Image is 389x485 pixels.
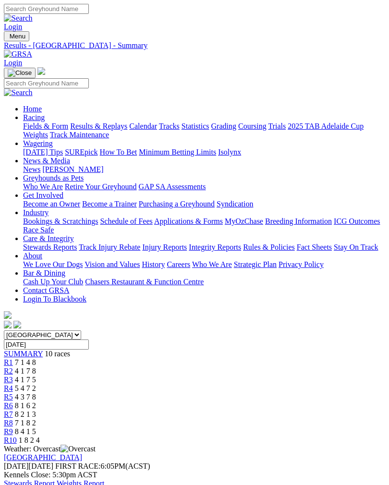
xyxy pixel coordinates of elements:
[85,278,204,286] a: Chasers Restaurant & Function Centre
[50,131,109,139] a: Track Maintenance
[142,243,187,251] a: Injury Reports
[4,68,36,78] button: Toggle navigation
[129,122,157,130] a: Calendar
[4,462,53,470] span: [DATE]
[23,165,385,174] div: News & Media
[4,367,13,375] a: R2
[4,358,13,366] a: R1
[334,243,378,251] a: Stay On Track
[100,148,137,156] a: How To Bet
[4,462,29,470] span: [DATE]
[23,148,385,157] div: Wagering
[243,243,295,251] a: Rules & Policies
[15,410,36,418] span: 8 2 1 3
[19,436,40,444] span: 1 8 2 4
[23,148,63,156] a: [DATE] Tips
[23,217,385,234] div: Industry
[23,243,385,252] div: Care & Integrity
[189,243,241,251] a: Integrity Reports
[23,191,63,199] a: Get Involved
[4,78,89,88] input: Search
[238,122,267,130] a: Coursing
[23,122,68,130] a: Fields & Form
[15,401,36,410] span: 8 1 6 2
[23,182,63,191] a: Who We Are
[4,393,13,401] a: R5
[139,200,215,208] a: Purchasing a Greyhound
[23,269,65,277] a: Bar & Dining
[15,384,36,392] span: 5 4 7 2
[70,122,127,130] a: Results & Replays
[159,122,180,130] a: Tracks
[23,278,83,286] a: Cash Up Your Club
[4,14,33,23] img: Search
[13,321,21,328] img: twitter.svg
[79,243,140,251] a: Track Injury Rebate
[4,59,22,67] a: Login
[4,88,33,97] img: Search
[100,217,152,225] a: Schedule of Fees
[23,131,48,139] a: Weights
[288,122,364,130] a: 2025 TAB Adelaide Cup
[15,376,36,384] span: 4 1 7 5
[82,200,137,208] a: Become a Trainer
[23,157,70,165] a: News & Media
[139,148,216,156] a: Minimum Betting Limits
[265,217,332,225] a: Breeding Information
[23,208,49,217] a: Industry
[4,445,96,453] span: Weather: Overcast
[8,69,32,77] img: Close
[23,200,385,208] div: Get Involved
[139,182,206,191] a: GAP SA Assessments
[23,234,74,242] a: Care & Integrity
[234,260,277,268] a: Strategic Plan
[23,217,98,225] a: Bookings & Scratchings
[217,200,253,208] a: Syndication
[15,367,36,375] span: 4 1 7 8
[4,4,89,14] input: Search
[10,33,25,40] span: Menu
[23,295,86,303] a: Login To Blackbook
[218,148,241,156] a: Isolynx
[4,376,13,384] a: R3
[42,165,103,173] a: [PERSON_NAME]
[61,445,96,453] img: Overcast
[4,427,13,436] span: R9
[55,462,150,470] span: 6:05PM(ACST)
[279,260,324,268] a: Privacy Policy
[15,427,36,436] span: 8 4 1 5
[4,41,385,50] div: Results - [GEOGRAPHIC_DATA] - Summary
[15,419,36,427] span: 7 1 8 2
[45,350,70,358] span: 10 races
[4,410,13,418] a: R7
[15,358,36,366] span: 7 1 4 8
[65,182,137,191] a: Retire Your Greyhound
[55,462,100,470] span: FIRST RACE:
[4,384,13,392] a: R4
[15,393,36,401] span: 4 3 7 8
[4,436,17,444] a: R10
[23,105,42,113] a: Home
[23,243,77,251] a: Stewards Reports
[23,260,83,268] a: We Love Our Dogs
[4,339,89,350] input: Select date
[4,401,13,410] a: R6
[4,31,29,41] button: Toggle navigation
[4,419,13,427] a: R8
[4,23,22,31] a: Login
[182,122,209,130] a: Statistics
[65,148,97,156] a: SUREpick
[211,122,236,130] a: Grading
[4,321,12,328] img: facebook.svg
[23,174,84,182] a: Greyhounds as Pets
[23,139,53,147] a: Wagering
[23,226,54,234] a: Race Safe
